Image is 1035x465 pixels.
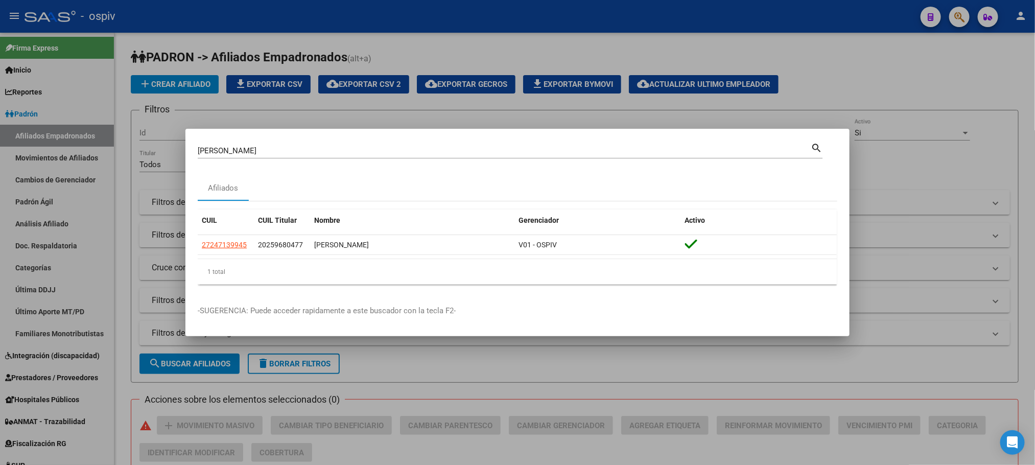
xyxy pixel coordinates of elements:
[198,305,837,317] p: -SUGERENCIA: Puede acceder rapidamente a este buscador con la tecla F2-
[202,241,247,249] span: 27247139945
[202,216,217,224] span: CUIL
[519,241,557,249] span: V01 - OSPIV
[685,216,705,224] span: Activo
[811,141,822,153] mat-icon: search
[198,259,837,285] div: 1 total
[198,210,254,231] datatable-header-cell: CUIL
[258,216,297,224] span: CUIL Titular
[314,216,340,224] span: Nombre
[314,239,510,251] div: [PERSON_NAME]
[1000,430,1025,455] div: Open Intercom Messenger
[514,210,681,231] datatable-header-cell: Gerenciador
[208,182,239,194] div: Afiliados
[681,210,837,231] datatable-header-cell: Activo
[254,210,310,231] datatable-header-cell: CUIL Titular
[310,210,514,231] datatable-header-cell: Nombre
[519,216,559,224] span: Gerenciador
[258,241,303,249] span: 20259680477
